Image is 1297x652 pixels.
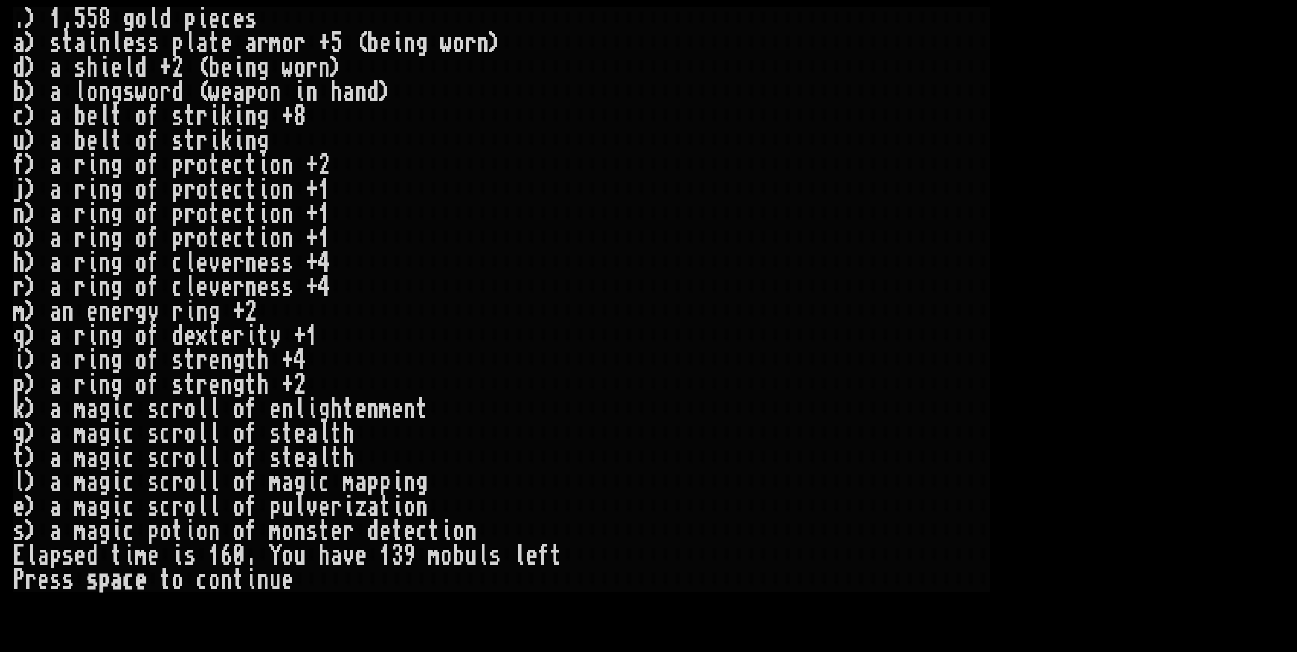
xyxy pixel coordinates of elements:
div: e [379,31,391,56]
div: e [111,56,123,80]
div: a [50,275,62,300]
div: p [172,202,184,226]
div: f [13,153,25,178]
div: g [135,300,147,324]
div: s [172,129,184,153]
div: r [74,202,86,226]
div: o [135,153,147,178]
div: p [172,226,184,251]
div: o [135,7,147,31]
div: d [13,56,25,80]
div: r [294,31,306,56]
div: h [86,56,98,80]
div: + [306,153,318,178]
div: c [233,202,245,226]
div: t [111,129,123,153]
div: + [294,324,306,348]
div: e [220,202,233,226]
div: o [135,129,147,153]
div: 8 [294,104,306,129]
div: g [111,80,123,104]
div: ( [196,56,208,80]
div: c [172,251,184,275]
div: l [184,275,196,300]
div: n [13,202,25,226]
div: i [86,251,98,275]
div: o [135,202,147,226]
div: n [245,104,257,129]
div: a [50,80,62,104]
div: f [147,275,159,300]
div: i [391,31,404,56]
div: e [123,31,135,56]
div: i [257,226,269,251]
div: 5 [74,7,86,31]
div: , [62,7,74,31]
div: a [343,80,355,104]
div: e [220,226,233,251]
div: r [159,80,172,104]
div: r [184,178,196,202]
div: i [86,31,98,56]
div: ) [25,56,37,80]
div: o [282,31,294,56]
div: m [269,31,282,56]
div: b [13,80,25,104]
div: f [147,178,159,202]
div: ( [196,80,208,104]
div: d [172,324,184,348]
div: f [147,153,159,178]
div: + [306,275,318,300]
div: s [269,275,282,300]
div: c [13,104,25,129]
div: k [220,104,233,129]
div: r [74,324,86,348]
div: t [184,129,196,153]
div: b [74,129,86,153]
div: g [111,226,123,251]
div: o [269,153,282,178]
div: b [74,104,86,129]
div: ) [25,104,37,129]
div: a [50,324,62,348]
div: l [74,80,86,104]
div: r [74,251,86,275]
div: r [465,31,477,56]
div: n [477,31,489,56]
div: e [257,251,269,275]
div: t [208,31,220,56]
div: g [257,104,269,129]
div: c [220,7,233,31]
div: e [220,31,233,56]
div: s [135,31,147,56]
div: o [135,104,147,129]
div: i [86,226,98,251]
div: t [62,31,74,56]
div: g [123,7,135,31]
div: f [147,324,159,348]
div: n [282,202,294,226]
div: n [98,300,111,324]
div: i [86,202,98,226]
div: t [245,153,257,178]
div: i [245,324,257,348]
div: 4 [318,251,330,275]
div: n [98,80,111,104]
div: t [184,104,196,129]
div: o [269,178,282,202]
div: e [220,80,233,104]
div: e [184,324,196,348]
div: i [257,153,269,178]
div: r [196,104,208,129]
div: w [440,31,452,56]
div: i [233,56,245,80]
div: s [123,80,135,104]
div: i [86,178,98,202]
div: r [257,31,269,56]
div: n [282,226,294,251]
div: g [416,31,428,56]
div: i [257,202,269,226]
div: h [330,80,343,104]
div: g [111,178,123,202]
div: + [306,202,318,226]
